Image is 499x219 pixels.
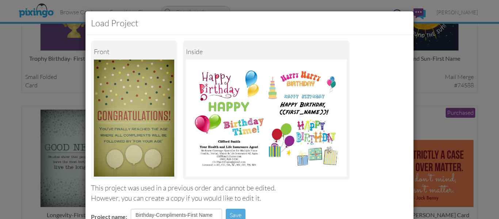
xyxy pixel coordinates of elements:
[91,183,408,193] div: This project was used in a previous order and cannot be edited.
[94,44,174,60] div: Front
[91,193,408,203] div: However, you can create a copy if you would like to edit it.
[186,60,347,177] img: Portrait Image
[94,60,174,177] img: Landscape Image
[91,17,408,29] h3: Load Project
[186,44,347,60] div: inside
